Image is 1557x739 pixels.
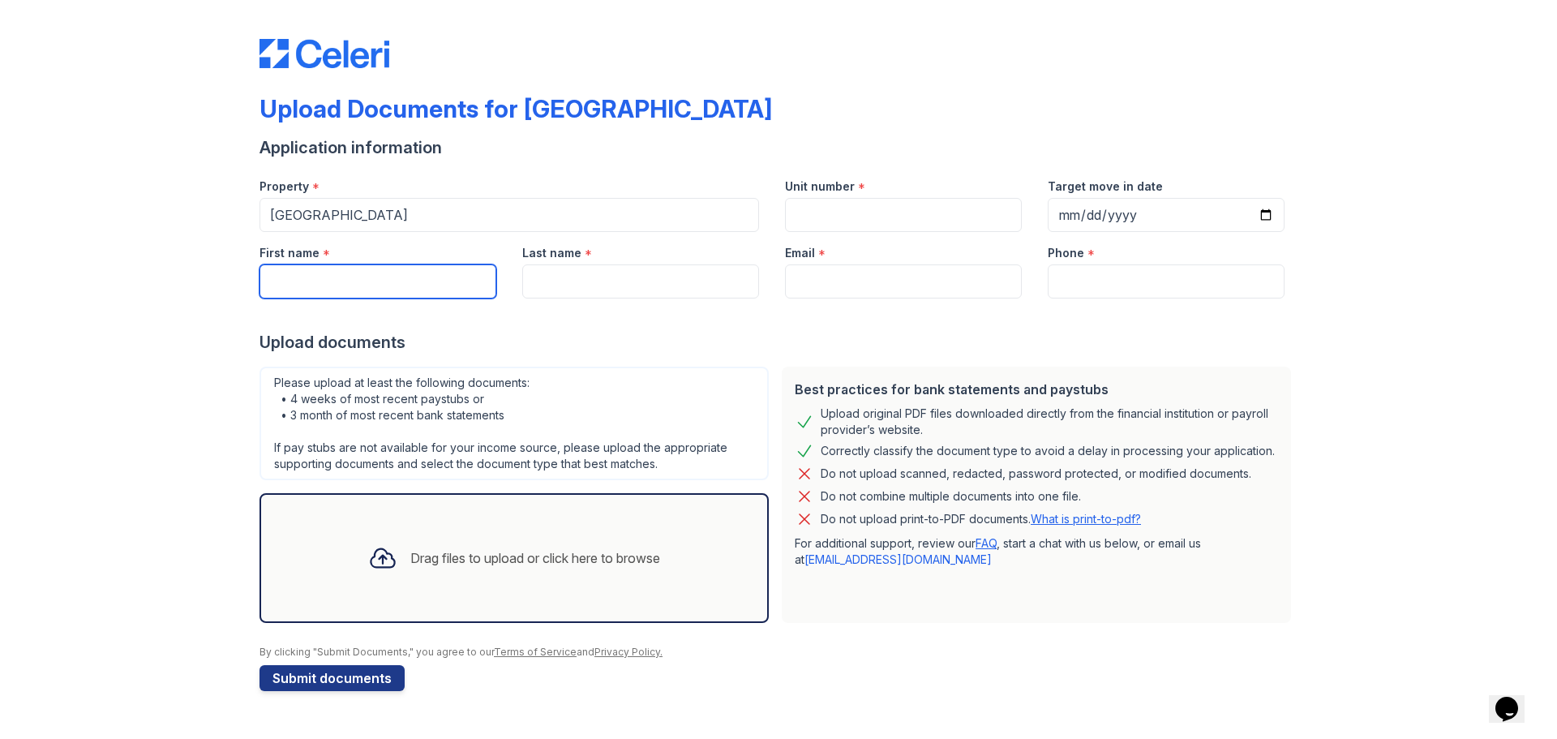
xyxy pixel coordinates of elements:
a: [EMAIL_ADDRESS][DOMAIN_NAME] [804,552,992,566]
iframe: chat widget [1489,674,1541,723]
p: For additional support, review our , start a chat with us below, or email us at [795,535,1278,568]
div: Drag files to upload or click here to browse [410,548,660,568]
div: Upload original PDF files downloaded directly from the financial institution or payroll provider’... [821,406,1278,438]
div: Do not upload scanned, redacted, password protected, or modified documents. [821,464,1251,483]
div: Upload Documents for [GEOGRAPHIC_DATA] [259,94,772,123]
div: By clicking "Submit Documents," you agree to our and [259,646,1297,659]
button: Submit documents [259,665,405,691]
label: Property [259,178,309,195]
a: What is print-to-pdf? [1031,512,1141,526]
div: Application information [259,136,1297,159]
label: Email [785,245,815,261]
div: Correctly classify the document type to avoid a delay in processing your application. [821,441,1275,461]
a: FAQ [976,536,997,550]
label: Last name [522,245,581,261]
label: Target move in date [1048,178,1163,195]
div: Do not combine multiple documents into one file. [821,487,1081,506]
label: Unit number [785,178,855,195]
div: Best practices for bank statements and paystubs [795,380,1278,399]
img: CE_Logo_Blue-a8612792a0a2168367f1c8372b55b34899dd931a85d93a1a3d3e32e68fde9ad4.png [259,39,389,68]
div: Please upload at least the following documents: • 4 weeks of most recent paystubs or • 3 month of... [259,367,769,480]
p: Do not upload print-to-PDF documents. [821,511,1141,527]
label: Phone [1048,245,1084,261]
a: Privacy Policy. [594,646,663,658]
a: Terms of Service [494,646,577,658]
label: First name [259,245,320,261]
div: Upload documents [259,331,1297,354]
